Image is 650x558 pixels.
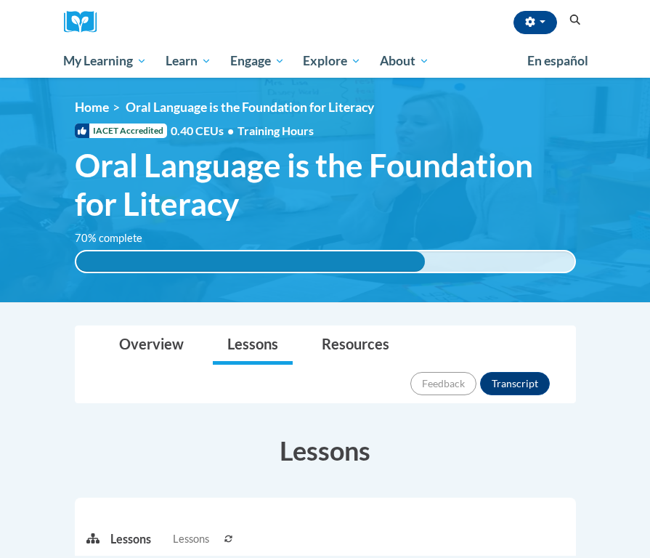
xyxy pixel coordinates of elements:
span: Oral Language is the Foundation for Literacy [126,100,374,115]
span: Oral Language is the Foundation for Literacy [75,146,576,223]
span: IACET Accredited [75,124,167,138]
span: Learn [166,52,211,70]
a: Home [75,100,109,115]
button: Search [564,12,586,29]
span: Training Hours [237,124,314,137]
a: Resources [307,326,404,365]
span: 0.40 CEUs [171,123,237,139]
span: About [380,52,429,70]
span: Explore [303,52,361,70]
a: Engage [221,44,294,78]
label: 70% complete [75,230,158,246]
a: En español [518,46,598,76]
span: En español [527,53,588,68]
button: Transcript [480,372,550,395]
a: My Learning [54,44,157,78]
button: Feedback [410,372,476,395]
div: 70% complete [76,251,425,272]
p: Lessons [110,531,151,547]
a: Explore [293,44,370,78]
a: Learn [156,44,221,78]
a: Lessons [213,326,293,365]
a: Overview [105,326,198,365]
a: Cox Campus [64,11,107,33]
span: Engage [230,52,285,70]
span: My Learning [63,52,147,70]
span: Lessons [173,531,209,547]
div: Main menu [53,44,598,78]
span: • [227,124,234,137]
h3: Lessons [75,432,576,469]
button: Account Settings [513,11,557,34]
img: Logo brand [64,11,107,33]
a: About [370,44,439,78]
